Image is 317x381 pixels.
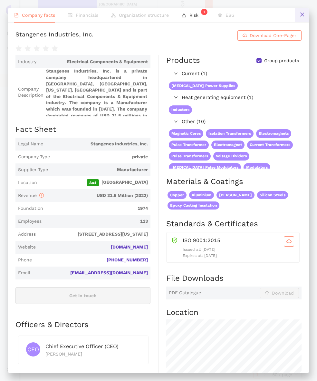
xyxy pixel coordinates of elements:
h2: Fact Sheet [15,124,150,135]
span: [GEOGRAPHIC_DATA] [40,179,148,186]
span: safety-certificate [172,236,178,243]
span: Company Description [18,86,43,99]
span: Legal Name [18,141,43,147]
div: Other (10) [166,117,301,127]
span: [PERSON_NAME] [216,191,255,199]
span: Silicon Steels [257,191,288,199]
span: CEO [27,342,39,356]
span: 1974 [46,205,148,212]
span: Employees [18,218,42,225]
span: Current (1) [182,70,298,78]
div: Stangenes Industries, Inc. [15,30,94,41]
span: Modulators [244,163,270,172]
span: eye [218,13,222,17]
span: star [15,45,22,52]
p: Issued at: [DATE] [183,247,294,253]
h2: File Downloads [166,273,302,284]
span: Chief Executive Officer (CEO) [45,343,119,349]
span: Group products [262,58,302,64]
span: Other (10) [182,118,298,126]
span: PDF Catalogue [169,290,201,296]
div: [PERSON_NAME] [45,350,140,357]
div: Current (1) [166,69,301,79]
span: cloud-download [284,239,294,244]
span: fund-view [68,13,72,17]
span: info-circle [39,193,44,198]
span: Industry [18,59,36,65]
span: Current Transformers [247,141,293,149]
button: close [295,8,309,22]
span: Risk [189,13,205,18]
span: [STREET_ADDRESS][US_STATE] [38,231,148,238]
span: ESG [226,13,235,18]
span: Stangenes Industries, Inc. [46,141,148,147]
span: Revenue [18,193,44,198]
span: private [53,154,148,160]
span: Company Type [18,154,50,160]
span: Website [18,244,36,250]
span: Heat generating equipment (1) [182,94,298,102]
span: Company facts [22,13,55,18]
span: apartment [111,13,116,17]
span: Address [18,231,36,238]
span: Supplier Type [18,167,48,173]
div: Products [166,55,200,66]
span: Aa1 [87,179,99,186]
span: star [43,45,49,52]
span: Phone [18,257,32,263]
span: right [174,95,178,99]
span: Electromagnets [256,129,291,138]
span: cloud-download [243,33,247,38]
span: 1 [203,10,206,14]
span: Organization structure [119,13,169,18]
button: cloud-download [284,236,294,247]
span: Magnetic Cores [169,129,203,138]
span: Financials [76,13,98,18]
span: Stangenes Industries, Inc. is a private company headquartered in [GEOGRAPHIC_DATA], [GEOGRAPHIC_D... [46,68,148,116]
span: Aluminium [189,191,214,199]
span: Epoxy Casting Insulation [168,201,219,210]
span: 113 [44,218,148,225]
span: Location [18,180,37,186]
span: USD 31.5 Million (2022) [46,192,148,199]
span: Pulse Transformers [169,152,211,161]
sup: 1 [201,9,207,15]
span: Voltage Dividers [213,152,249,161]
span: Pulse Transformer [169,141,209,149]
button: cloud-downloadDownload One-Pager [237,30,302,41]
span: star [34,45,40,52]
span: Electrical Components & Equipment [39,59,148,65]
span: [MEDICAL_DATA] Power Supplies [169,82,238,90]
div: Heat generating equipment (1) [166,93,301,103]
span: [MEDICAL_DATA] Pulse Modulators [169,163,241,172]
div: ISO 9001:2015 [183,236,294,247]
span: Foundation [18,205,43,212]
span: Inductors [169,105,192,114]
h2: Location [166,307,302,318]
span: star [52,45,58,52]
h2: Materials & Coatings [166,176,302,187]
span: Manufacturer [51,167,148,173]
span: right [174,72,178,75]
span: warning [182,13,186,17]
span: star [24,45,31,52]
p: Expires at: [DATE] [183,253,294,259]
span: Isolation Transformers [206,129,254,138]
span: close [300,12,305,17]
span: Electromagnet [211,141,245,149]
span: Email [18,270,30,276]
h2: Standards & Certificates [166,219,302,230]
span: Download One-Pager [250,32,296,39]
h2: Officers & Directors [15,319,150,330]
span: right [174,120,178,123]
span: Copper [168,191,187,199]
